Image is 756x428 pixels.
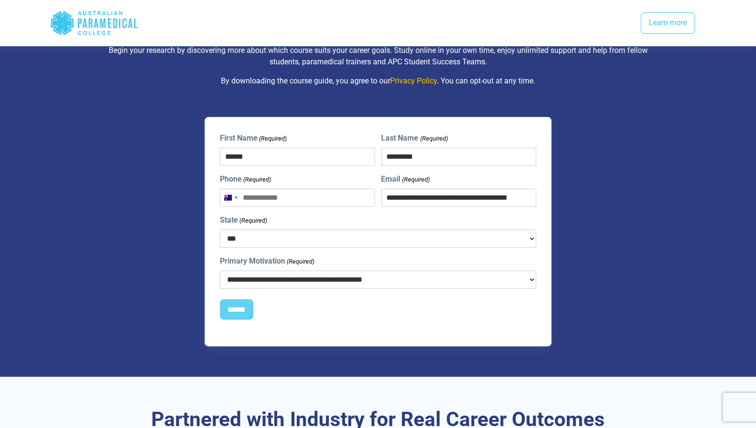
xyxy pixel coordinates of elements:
span: (Required) [286,257,314,266]
a: Learn more [641,12,695,34]
p: Begin your research by discovering more about which course suits your career goals. Study online ... [99,45,657,68]
span: (Required) [242,175,271,184]
label: Last Name [381,132,447,144]
span: (Required) [238,216,267,225]
a: Privacy Policy [390,76,437,85]
span: (Required) [401,175,430,184]
span: (Required) [258,134,287,143]
label: Email [381,173,429,185]
label: Primary Motivation [220,255,314,267]
button: Selected country [220,189,240,206]
span: (Required) [419,134,448,143]
label: First Name [220,132,287,144]
div: Australian Paramedical College [50,8,138,39]
p: By downloading the course guide, you agree to our . You can opt-out at any time. [99,75,657,87]
label: Phone [220,173,271,185]
label: State [220,214,267,226]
